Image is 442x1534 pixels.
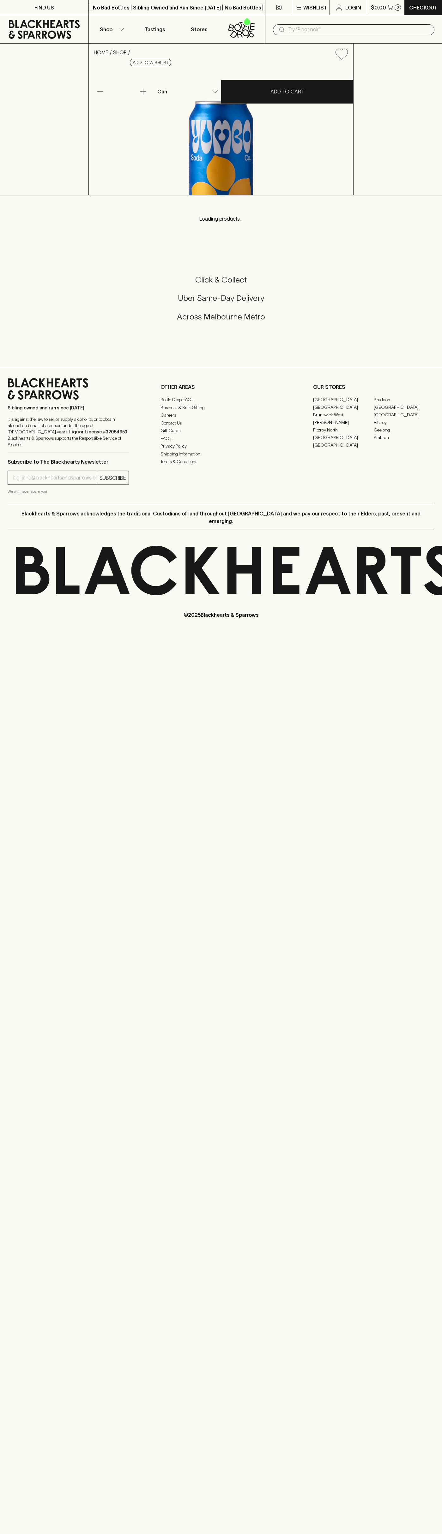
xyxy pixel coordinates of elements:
p: FIND US [34,4,54,11]
input: e.g. jane@blackheartsandsparrows.com.au [13,473,97,483]
a: Bottle Drop FAQ's [160,396,282,404]
strong: Liquor License #32064953 [69,429,127,434]
a: Business & Bulk Gifting [160,404,282,411]
a: [GEOGRAPHIC_DATA] [313,403,374,411]
p: OTHER AREAS [160,383,282,391]
button: Shop [89,15,133,43]
p: Tastings [145,26,165,33]
h5: Uber Same-Day Delivery [8,293,434,303]
h5: Click & Collect [8,275,434,285]
div: Call to action block [8,249,434,355]
a: [PERSON_NAME] [313,419,374,426]
a: HOME [94,50,108,55]
h5: Across Melbourne Metro [8,312,434,322]
p: OUR STORES [313,383,434,391]
a: Fitzroy North [313,426,374,434]
a: [GEOGRAPHIC_DATA] [374,403,434,411]
p: Subscribe to The Blackhearts Newsletter [8,458,129,466]
a: SHOP [113,50,127,55]
button: Add to wishlist [333,46,350,62]
a: Privacy Policy [160,443,282,450]
a: [GEOGRAPHIC_DATA] [313,396,374,403]
p: Wishlist [303,4,327,11]
p: Shop [100,26,112,33]
a: Brunswick West [313,411,374,419]
input: Try "Pinot noir" [288,25,429,35]
p: Stores [191,26,207,33]
p: $0.00 [371,4,386,11]
a: [GEOGRAPHIC_DATA] [374,411,434,419]
p: 0 [397,6,399,9]
a: FAQ's [160,435,282,442]
a: Geelong [374,426,434,434]
p: SUBSCRIBE [100,474,126,482]
button: SUBSCRIBE [97,471,129,485]
a: Gift Cards [160,427,282,435]
img: 20700.png [89,65,353,195]
p: Login [345,4,361,11]
a: Prahran [374,434,434,441]
a: Braddon [374,396,434,403]
p: We will never spam you [8,488,129,495]
a: Stores [177,15,221,43]
p: ADD TO CART [270,88,304,95]
a: Contact Us [160,419,282,427]
a: Terms & Conditions [160,458,282,466]
a: Tastings [133,15,177,43]
a: Fitzroy [374,419,434,426]
a: Shipping Information [160,450,282,458]
div: Can [155,85,221,98]
button: Add to wishlist [130,59,171,66]
button: ADD TO CART [221,80,353,104]
a: [GEOGRAPHIC_DATA] [313,434,374,441]
a: Careers [160,412,282,419]
p: Blackhearts & Sparrows acknowledges the traditional Custodians of land throughout [GEOGRAPHIC_DAT... [12,510,430,525]
p: It is against the law to sell or supply alcohol to, or to obtain alcohol on behalf of a person un... [8,416,129,448]
p: Can [157,88,167,95]
a: [GEOGRAPHIC_DATA] [313,441,374,449]
p: Checkout [409,4,438,11]
p: Loading products... [6,215,436,223]
p: Sibling owned and run since [DATE] [8,405,129,411]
